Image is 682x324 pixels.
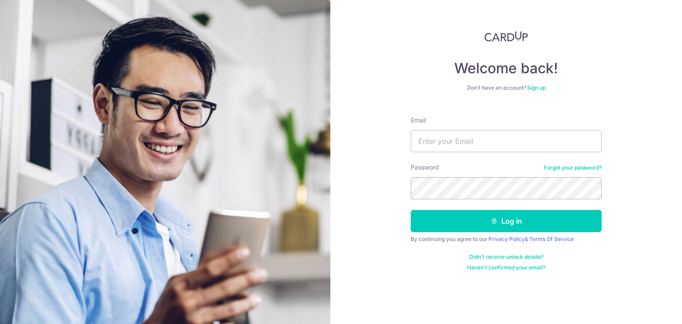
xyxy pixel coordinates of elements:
[411,236,602,243] div: By continuing you agree to our &
[411,84,602,91] div: Don’t have an account?
[527,84,546,91] a: Sign up
[529,236,574,242] a: Terms Of Service
[488,236,525,242] a: Privacy Policy
[469,253,543,261] a: Didn't receive unlock details?
[484,31,528,42] img: CardUp Logo
[467,264,545,271] a: Haven't confirmed your email?
[411,163,439,172] label: Password
[411,59,602,77] h4: Welcome back!
[544,164,602,171] a: Forgot your password?
[411,210,602,232] button: Log in
[411,130,602,152] input: Enter your Email
[411,116,426,125] label: Email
